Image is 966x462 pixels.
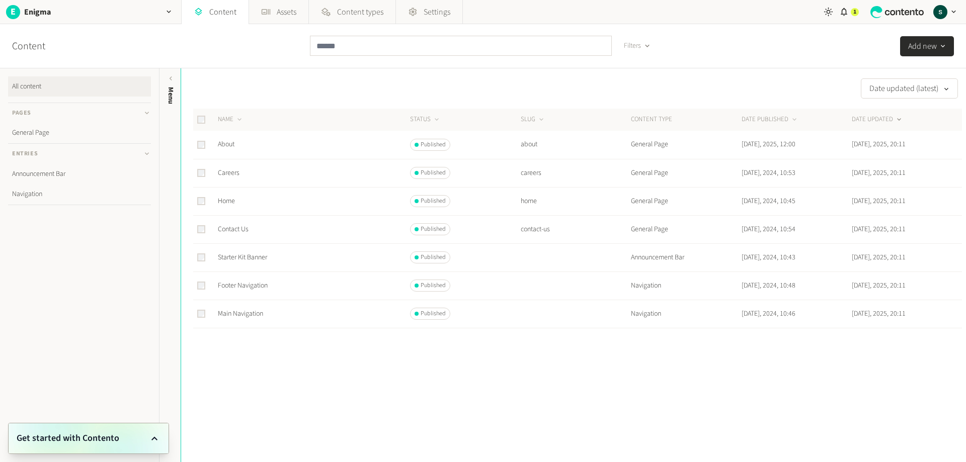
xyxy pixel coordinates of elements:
[742,115,798,125] button: DATE PUBLISHED
[630,131,741,159] td: General Page
[852,281,906,291] time: [DATE], 2025, 20:11
[630,300,741,328] td: Navigation
[218,281,268,291] a: Footer Navigation
[852,139,906,149] time: [DATE], 2025, 20:11
[861,78,958,99] button: Date updated (latest)
[616,36,659,56] button: Filters
[8,76,151,97] a: All content
[742,281,795,291] time: [DATE], 2024, 10:48
[12,39,68,54] h2: Content
[852,168,906,178] time: [DATE], 2025, 20:11
[630,215,741,243] td: General Page
[853,8,856,17] span: 1
[17,431,160,445] button: Get started with Contento
[421,168,446,177] span: Published
[742,168,795,178] time: [DATE], 2024, 10:53
[742,309,795,319] time: [DATE], 2024, 10:46
[218,309,263,319] a: Main Navigation
[520,159,631,187] td: careers
[630,159,741,187] td: General Page
[852,115,903,125] button: DATE UPDATED
[218,168,239,178] a: Careers
[218,115,244,125] button: NAME
[8,164,151,184] a: Announcement Bar
[218,139,234,149] a: About
[421,225,446,234] span: Published
[166,87,176,104] span: Menu
[424,6,450,18] span: Settings
[8,123,151,143] a: General Page
[900,36,954,56] button: Add new
[630,187,741,215] td: General Page
[218,196,235,206] a: Home
[337,6,383,18] span: Content types
[421,197,446,206] span: Published
[852,309,906,319] time: [DATE], 2025, 20:11
[6,5,20,19] span: E
[421,309,446,318] span: Published
[630,243,741,271] td: Announcement Bar
[24,6,51,18] h2: Enigma
[630,109,741,131] th: CONTENT TYPE
[12,109,31,118] span: Pages
[8,184,151,204] a: Navigation
[218,252,267,262] a: Starter Kit Banner
[520,187,631,215] td: home
[624,41,641,51] span: Filters
[520,215,631,243] td: contact-us
[421,281,446,290] span: Published
[218,224,249,234] a: Contact Us
[410,115,441,125] button: STATUS
[852,224,906,234] time: [DATE], 2025, 20:11
[852,252,906,262] time: [DATE], 2025, 20:11
[852,196,906,206] time: [DATE], 2025, 20:11
[742,139,795,149] time: [DATE], 2025, 12:00
[520,131,631,159] td: about
[742,196,795,206] time: [DATE], 2024, 10:45
[933,5,947,19] img: shockey mcclory
[17,431,119,445] span: Get started with Contento
[421,253,446,262] span: Published
[630,271,741,300] td: Navigation
[521,115,545,125] button: SLUG
[421,140,446,149] span: Published
[742,224,795,234] time: [DATE], 2024, 10:54
[742,252,795,262] time: [DATE], 2024, 10:43
[12,149,38,158] span: Entries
